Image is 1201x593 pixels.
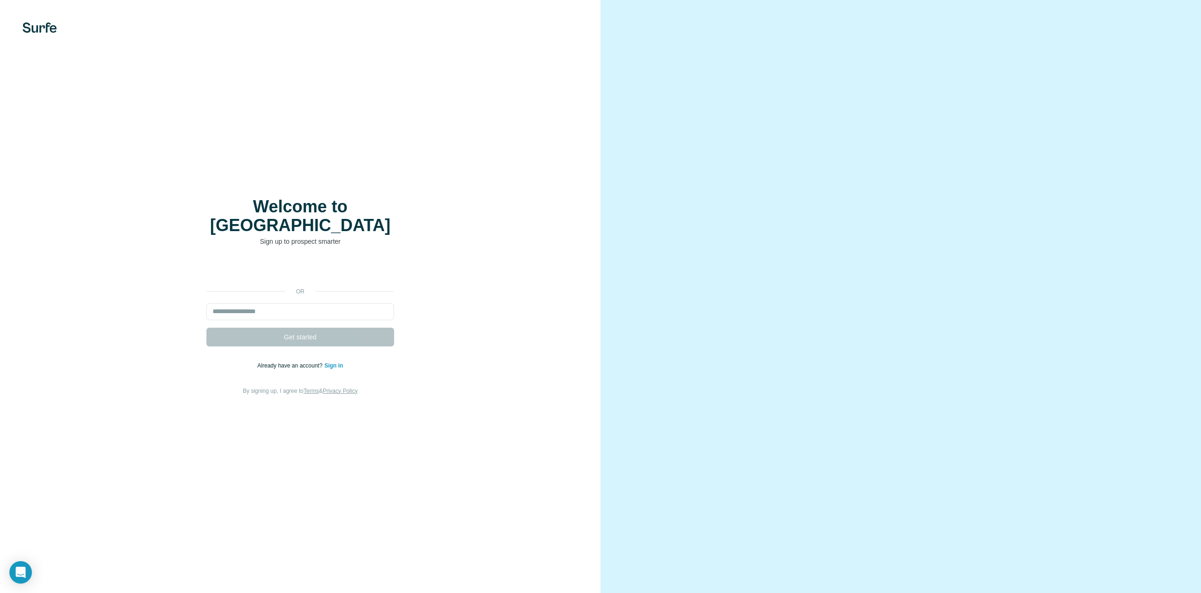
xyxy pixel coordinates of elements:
[258,362,325,369] span: Already have an account?
[324,362,343,369] a: Sign in
[9,561,32,584] div: Open Intercom Messenger
[206,237,394,246] p: Sign up to prospect smarter
[323,388,358,394] a: Privacy Policy
[23,23,57,33] img: Surfe's logo
[206,197,394,235] h1: Welcome to [GEOGRAPHIC_DATA]
[285,287,315,296] p: or
[202,260,399,281] iframe: Schaltfläche „Über Google anmelden“
[243,388,358,394] span: By signing up, I agree to &
[304,388,319,394] a: Terms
